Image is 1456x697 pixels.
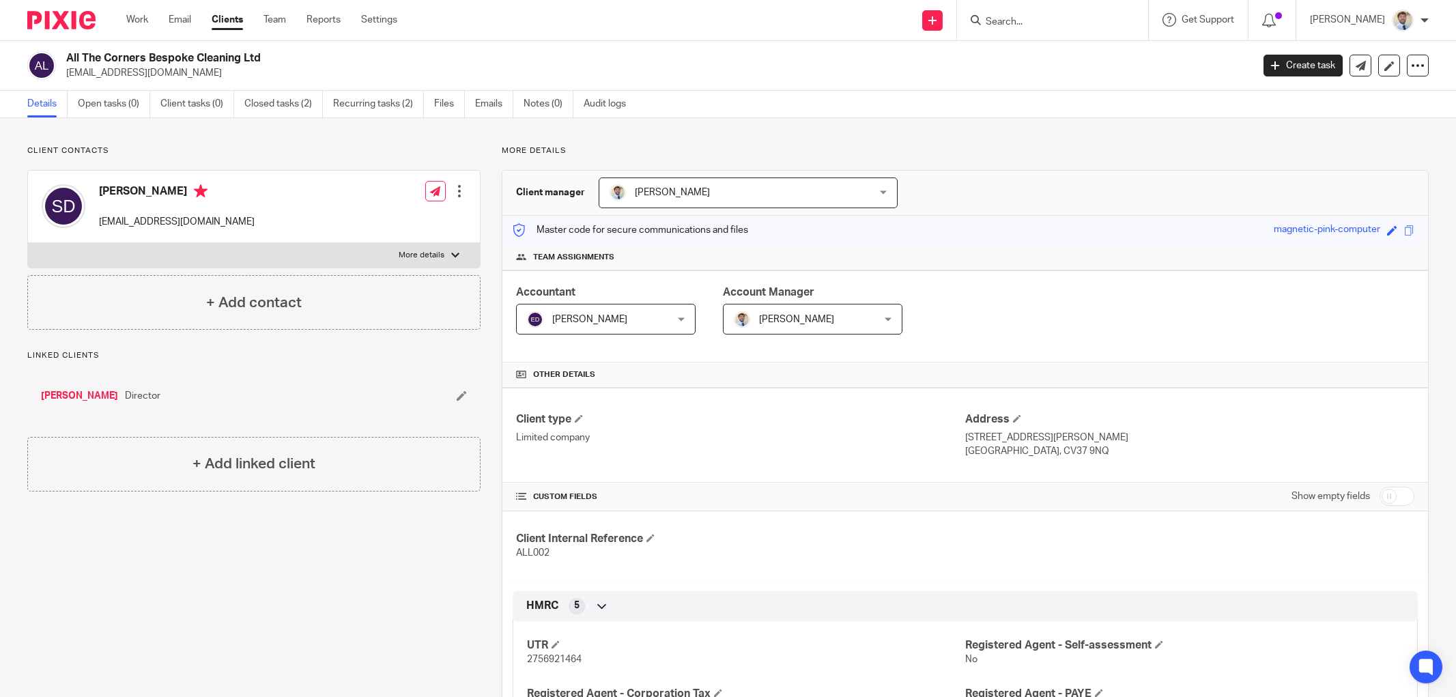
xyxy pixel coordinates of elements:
[516,548,549,558] span: ALL002
[475,91,513,117] a: Emails
[27,11,96,29] img: Pixie
[527,638,965,653] h4: UTR
[516,532,965,546] h4: Client Internal Reference
[984,16,1107,29] input: Search
[516,431,965,444] p: Limited company
[516,492,965,502] h4: CUSTOM FIELDS
[126,13,148,27] a: Work
[965,444,1414,458] p: [GEOGRAPHIC_DATA], CV37 9NQ
[212,13,243,27] a: Clients
[526,599,558,613] span: HMRC
[42,184,85,228] img: svg%3E
[1182,15,1234,25] span: Get Support
[533,252,614,263] span: Team assignments
[399,250,444,261] p: More details
[527,311,543,328] img: svg%3E
[99,215,255,229] p: [EMAIL_ADDRESS][DOMAIN_NAME]
[263,13,286,27] a: Team
[1264,55,1343,76] a: Create task
[99,184,255,201] h4: [PERSON_NAME]
[723,287,814,298] span: Account Manager
[524,91,573,117] a: Notes (0)
[759,315,834,324] span: [PERSON_NAME]
[965,638,1403,653] h4: Registered Agent - Self-assessment
[160,91,234,117] a: Client tasks (0)
[516,186,585,199] h3: Client manager
[513,223,748,237] p: Master code for secure communications and files
[734,311,750,328] img: 1693835698283.jfif
[194,184,208,198] i: Primary
[635,188,710,197] span: [PERSON_NAME]
[502,145,1429,156] p: More details
[434,91,465,117] a: Files
[552,315,627,324] span: [PERSON_NAME]
[244,91,323,117] a: Closed tasks (2)
[27,350,481,361] p: Linked clients
[965,655,977,664] span: No
[527,655,582,664] span: 2756921464
[306,13,341,27] a: Reports
[516,412,965,427] h4: Client type
[965,412,1414,427] h4: Address
[1310,13,1385,27] p: [PERSON_NAME]
[192,453,315,474] h4: + Add linked client
[41,389,118,403] a: [PERSON_NAME]
[125,389,160,403] span: Director
[66,51,1008,66] h2: All The Corners Bespoke Cleaning Ltd
[533,369,595,380] span: Other details
[965,431,1414,444] p: [STREET_ADDRESS][PERSON_NAME]
[27,145,481,156] p: Client contacts
[574,599,580,612] span: 5
[78,91,150,117] a: Open tasks (0)
[169,13,191,27] a: Email
[333,91,424,117] a: Recurring tasks (2)
[1392,10,1414,31] img: 1693835698283.jfif
[66,66,1243,80] p: [EMAIL_ADDRESS][DOMAIN_NAME]
[516,287,575,298] span: Accountant
[206,292,302,313] h4: + Add contact
[27,51,56,80] img: svg%3E
[584,91,636,117] a: Audit logs
[361,13,397,27] a: Settings
[1291,489,1370,503] label: Show empty fields
[27,91,68,117] a: Details
[610,184,626,201] img: 1693835698283.jfif
[1274,223,1380,238] div: magnetic-pink-computer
